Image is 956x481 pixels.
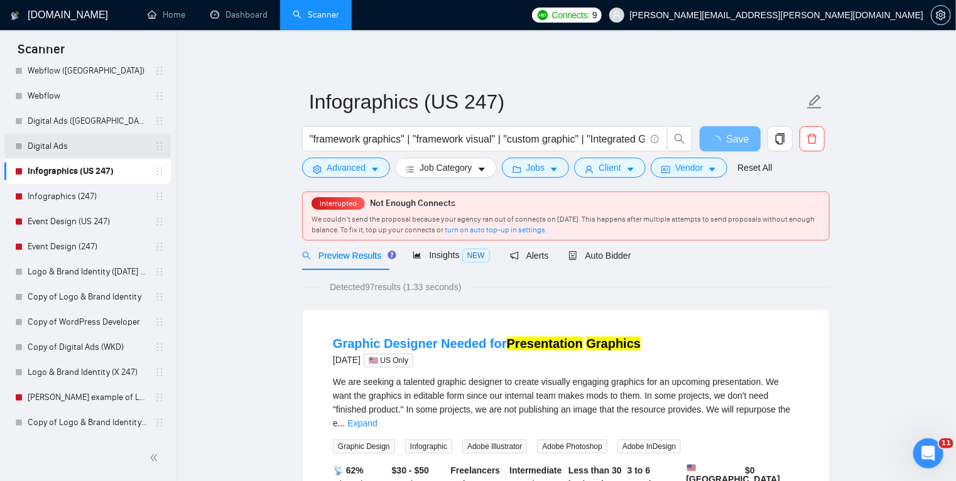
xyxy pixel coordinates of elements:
span: search [668,133,692,144]
a: Copy of WordPress Developer [28,310,147,335]
button: setting [931,5,951,25]
a: Webflow [28,84,147,109]
span: idcard [661,165,670,174]
a: Webflow ([GEOGRAPHIC_DATA]) [28,58,147,84]
span: caret-down [477,165,486,174]
span: Interrupted [316,199,361,208]
button: barsJob Categorycaret-down [395,158,496,178]
div: We are seeking a talented graphic designer to create visually engaging graphics for an upcoming p... [333,375,799,430]
span: info-circle [651,135,659,143]
span: caret-down [708,165,717,174]
span: holder [155,192,165,202]
span: holder [155,267,165,277]
button: copy [768,126,793,151]
span: double-left [149,451,162,464]
span: caret-down [550,165,558,174]
span: area-chart [413,251,421,259]
span: caret-down [371,165,379,174]
a: Copy of Logo & Brand Identity (247) [28,410,147,435]
span: holder [155,342,165,352]
span: Client [599,161,621,175]
span: robot [568,251,577,260]
span: bars [406,165,415,174]
span: holder [155,166,165,176]
button: delete [800,126,825,151]
span: Graphic Design [333,440,395,453]
span: user [612,11,621,19]
span: edit [807,94,823,110]
b: Intermediate [509,465,562,475]
span: holder [155,242,165,252]
a: Logo & Brand Identity (X 247) [28,360,147,385]
a: Infographics (US 247) [28,159,147,184]
b: $30 - $50 [392,465,429,475]
span: holder [155,367,165,377]
span: holder [155,66,165,76]
span: loading [711,136,726,146]
button: settingAdvancedcaret-down [302,158,390,178]
div: Tooltip anchor [386,249,398,261]
span: holder [155,217,165,227]
span: Job Category [420,161,472,175]
a: Event Design (247) [28,234,147,259]
a: Digital Ads ([GEOGRAPHIC_DATA]) [28,109,147,134]
span: search [302,251,311,260]
a: Logo & Brand Identity ([DATE] AM) [28,259,147,284]
a: homeHome [148,9,185,20]
span: Not Enough Connects [370,198,455,208]
a: Copy of Digital Ads (WKD) [28,335,147,360]
a: setting [931,10,951,20]
a: Copy of Logo & Brand Identity [28,284,147,310]
span: Vendor [675,161,703,175]
span: Preview Results [302,251,393,261]
a: turn on auto top-up in settings. [445,225,547,234]
a: Event Design (US 247) [28,209,147,234]
a: Reset All [737,161,772,175]
span: Detected 97 results (1.33 seconds) [321,280,470,294]
span: Adobe InDesign [617,440,681,453]
a: Digital Ads [28,134,147,159]
b: $ 0 [745,465,755,475]
span: 🇺🇸 US Only [364,354,413,367]
a: Expand [347,418,377,428]
span: folder [513,165,521,174]
img: 🇺🇸 [687,463,696,472]
span: 11 [939,438,953,448]
img: upwork-logo.png [538,10,548,20]
div: [DATE] [333,352,641,367]
a: [PERSON_NAME] example of Logo & Brand Identity (247) [28,385,147,410]
mark: Presentation [507,337,583,350]
span: Alerts [510,251,549,261]
span: NEW [462,249,490,262]
span: Save [726,131,749,147]
button: folderJobscaret-down [502,158,570,178]
span: We couldn’t send the proposal because your agency ran out of connects on [DATE]. This happens aft... [312,215,815,234]
span: setting [313,165,322,174]
span: holder [155,116,165,126]
b: 📡 62% [333,465,364,475]
span: Adobe Illustrator [462,440,527,453]
iframe: Intercom live chat [913,438,943,468]
span: setting [932,10,950,20]
span: holder [155,317,165,327]
span: holder [155,392,165,403]
span: caret-down [626,165,635,174]
button: idcardVendorcaret-down [651,158,727,178]
a: Graphic Designer Needed forPresentation Graphics [333,337,641,350]
img: logo [11,6,19,26]
input: Search Freelance Jobs... [310,131,645,147]
mark: Graphics [586,337,641,350]
span: Advanced [327,161,366,175]
span: holder [155,292,165,302]
span: ... [338,418,345,428]
span: copy [768,133,792,144]
span: Auto Bidder [568,251,631,261]
span: Connects: [552,8,590,22]
button: search [667,126,692,151]
button: Save [700,126,761,151]
span: user [585,165,594,174]
input: Scanner name... [309,86,804,117]
span: delete [800,133,824,144]
span: notification [510,251,519,260]
a: Infographics (247) [28,184,147,209]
